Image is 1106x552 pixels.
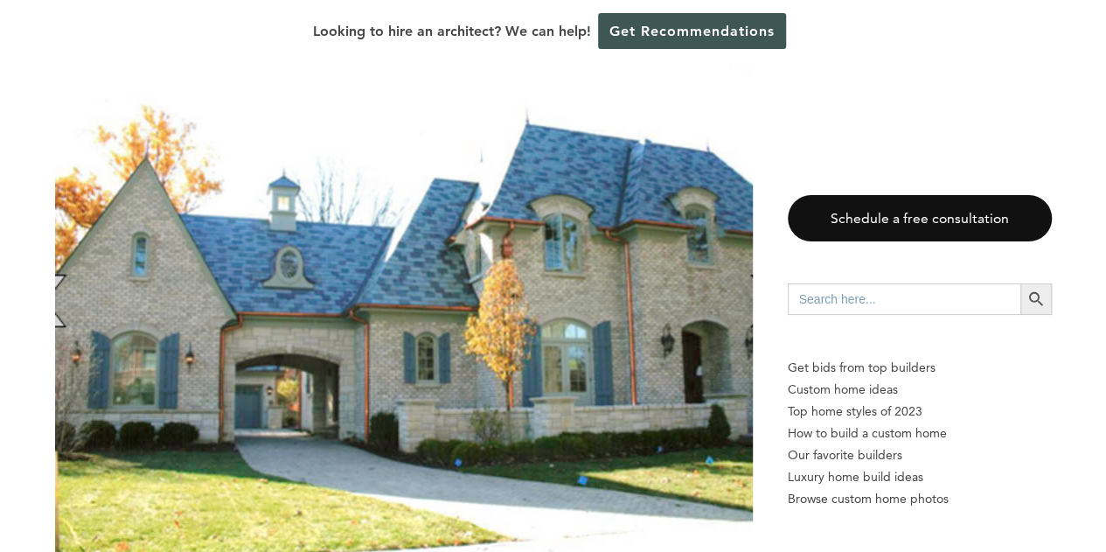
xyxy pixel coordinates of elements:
[788,379,1052,401] a: Custom home ideas
[1026,290,1046,309] svg: Search
[788,283,1020,315] input: Search here...
[598,13,786,49] a: Get Recommendations
[788,423,1052,444] a: How to build a custom home
[788,357,1052,379] p: Get bids from top builders
[770,426,1085,531] iframe: Drift Widget Chat Controller
[788,195,1052,241] a: Schedule a free consultation
[788,401,1052,423] a: Top home styles of 2023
